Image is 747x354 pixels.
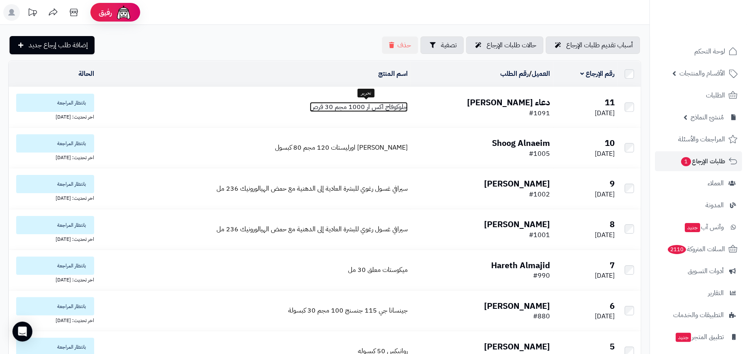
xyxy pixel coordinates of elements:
[667,243,725,255] span: السلات المتروكة
[484,340,550,353] b: [PERSON_NAME]
[655,239,742,259] a: السلات المتروكة2110
[12,322,32,342] div: Open Intercom Messenger
[675,331,724,343] span: تطبيق المتجر
[16,134,94,153] span: بانتظار المراجعة
[610,218,615,230] b: 8
[22,4,43,23] a: تحديثات المنصة
[655,151,742,171] a: طلبات الإرجاع1
[532,69,550,79] a: العميل
[487,40,536,50] span: حالات طلبات الإرجاع
[217,224,408,234] a: سيرافي غسول رغوي للبشرة العادية إلى الدهنية مع حمض الهيالورونيك 236 مل
[595,108,615,118] span: [DATE]
[655,305,742,325] a: التطبيقات والخدمات
[655,283,742,303] a: التقارير
[358,89,375,98] div: تحرير
[684,221,724,233] span: وآتس آب
[288,306,408,315] a: جينسانا جي 115 جنسنج 100 مجم 30 كبسولة
[492,137,550,149] b: Shoog Alnaeim
[595,189,615,199] span: [DATE]
[382,36,418,54] button: حذف
[595,230,615,240] span: [DATE]
[655,195,742,215] a: المدونة
[655,85,742,105] a: الطلبات
[491,259,550,272] b: Hareth Almajid
[466,36,543,54] a: حالات طلبات الإرجاع
[605,96,615,109] b: 11
[688,265,724,277] span: أدوات التسويق
[12,153,94,161] div: اخر تحديث: [DATE]
[99,7,112,17] span: رفيق
[10,36,95,54] a: إضافة طلب إرجاع جديد
[12,112,94,121] div: اخر تحديث: [DATE]
[691,12,739,29] img: logo-2.png
[12,193,94,202] div: اخر تحديث: [DATE]
[348,265,408,275] a: ميكوستات معلق 30 مل
[595,271,615,281] span: [DATE]
[708,177,724,189] span: العملاء
[679,68,725,79] span: الأقسام والمنتجات
[16,94,94,112] span: بانتظار المراجعة
[533,271,550,281] span: #990
[441,40,457,50] span: تصفية
[595,311,615,321] span: [DATE]
[16,216,94,234] span: بانتظار المراجعة
[529,108,550,118] span: #1091
[610,340,615,353] b: 5
[708,287,724,299] span: التقارير
[411,61,553,87] td: /
[546,36,640,54] a: أسباب تقديم طلبات الإرجاع
[680,155,725,167] span: طلبات الإرجاع
[529,230,550,240] span: #1001
[115,4,132,21] img: ai-face.png
[691,112,724,123] span: مُنشئ النماذج
[678,133,725,145] span: المراجعات والأسئلة
[78,69,94,79] a: الحالة
[706,199,724,211] span: المدونة
[217,184,408,194] a: سيرافي غسول رغوي للبشرة العادية إلى الدهنية مع حمض الهيالورونيك 236 مل
[676,333,691,342] span: جديد
[12,275,94,284] div: اخر تحديث: [DATE]
[580,69,615,79] a: رقم الإرجاع
[655,41,742,61] a: لوحة التحكم
[610,177,615,190] b: 9
[310,102,408,112] a: جلوكوفاج اكس ار 1000 مجم 30 قرص
[694,46,725,57] span: لوحة التحكم
[16,257,94,275] span: بانتظار المراجعة
[397,40,411,50] span: حذف
[667,245,687,255] span: 2110
[655,327,742,347] a: تطبيق المتجرجديد
[595,149,615,159] span: [DATE]
[610,300,615,312] b: 6
[673,309,724,321] span: التطبيقات والخدمات
[275,143,408,153] a: [PERSON_NAME] اورليستات 120 مجم 80 كبسول
[533,311,550,321] span: #880
[706,90,725,101] span: الطلبات
[529,149,550,159] span: #1005
[655,261,742,281] a: أدوات التسويق
[16,175,94,193] span: بانتظار المراجعة
[681,157,691,167] span: 1
[29,40,88,50] span: إضافة طلب إرجاع جديد
[655,217,742,237] a: وآتس آبجديد
[605,137,615,149] b: 10
[655,173,742,193] a: العملاء
[467,96,550,109] b: دعاء [PERSON_NAME]
[500,69,529,79] a: رقم الطلب
[685,223,700,232] span: جديد
[655,129,742,149] a: المراجعات والأسئلة
[529,189,550,199] span: #1002
[484,218,550,230] b: [PERSON_NAME]
[12,315,94,324] div: اخر تحديث: [DATE]
[421,36,464,54] button: تصفية
[484,300,550,312] b: [PERSON_NAME]
[378,69,408,79] a: اسم المنتج
[16,297,94,315] span: بانتظار المراجعة
[610,259,615,272] b: 7
[484,177,550,190] b: [PERSON_NAME]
